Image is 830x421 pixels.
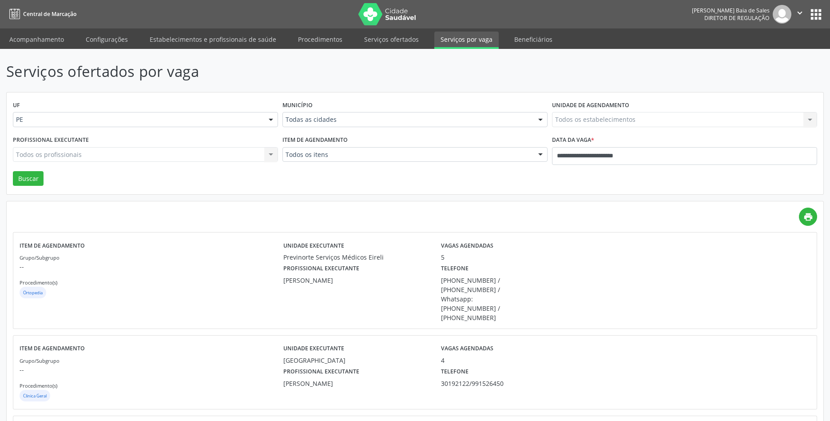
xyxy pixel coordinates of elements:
div: 30192122/991526450 [441,379,508,388]
label: Vagas agendadas [441,342,493,356]
span: Todos os itens [286,150,529,159]
a: Acompanhamento [3,32,70,47]
label: Unidade executante [283,239,344,253]
div: [PHONE_NUMBER] / [PHONE_NUMBER] / Whatsapp: [PHONE_NUMBER] / [PHONE_NUMBER] [441,276,508,322]
small: Procedimento(s) [20,382,57,389]
label: Vagas agendadas [441,239,493,253]
div: [PERSON_NAME] [283,276,429,285]
span: Todas as cidades [286,115,529,124]
div: [PERSON_NAME] Baia de Sales [692,7,770,14]
div: 5 [441,253,547,262]
label: Profissional executante [283,365,359,379]
a: Beneficiários [508,32,559,47]
p: -- [20,365,283,374]
a: Central de Marcação [6,7,76,21]
label: Unidade executante [283,342,344,356]
div: [GEOGRAPHIC_DATA] [283,356,429,365]
a: Serviços por vaga [434,32,499,49]
label: Telefone [441,365,469,379]
label: Item de agendamento [20,342,85,356]
div: 4 [441,356,547,365]
span: Diretor de regulação [704,14,770,22]
label: Data da vaga [552,133,594,147]
button:  [791,5,808,24]
i: print [803,212,813,222]
small: Procedimento(s) [20,279,57,286]
div: [PERSON_NAME] [283,379,429,388]
label: UF [13,99,20,112]
small: Clinica Geral [23,393,47,399]
a: Procedimentos [292,32,349,47]
label: Item de agendamento [20,239,85,253]
i:  [795,8,805,18]
small: Grupo/Subgrupo [20,254,60,261]
small: Grupo/Subgrupo [20,357,60,364]
label: Item de agendamento [282,133,348,147]
button: Buscar [13,171,44,186]
a: Estabelecimentos e profissionais de saúde [143,32,282,47]
label: Unidade de agendamento [552,99,629,112]
p: Serviços ofertados por vaga [6,60,579,83]
button: apps [808,7,824,22]
div: Previnorte Serviços Médicos Eireli [283,253,429,262]
img: img [773,5,791,24]
label: Município [282,99,313,112]
span: PE [16,115,260,124]
span: Central de Marcação [23,10,76,18]
label: Telefone [441,262,469,276]
label: Profissional executante [13,133,89,147]
a: Configurações [79,32,134,47]
p: -- [20,262,283,271]
small: Ortopedia [23,290,43,296]
a: print [799,208,817,226]
a: Serviços ofertados [358,32,425,47]
label: Profissional executante [283,262,359,276]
